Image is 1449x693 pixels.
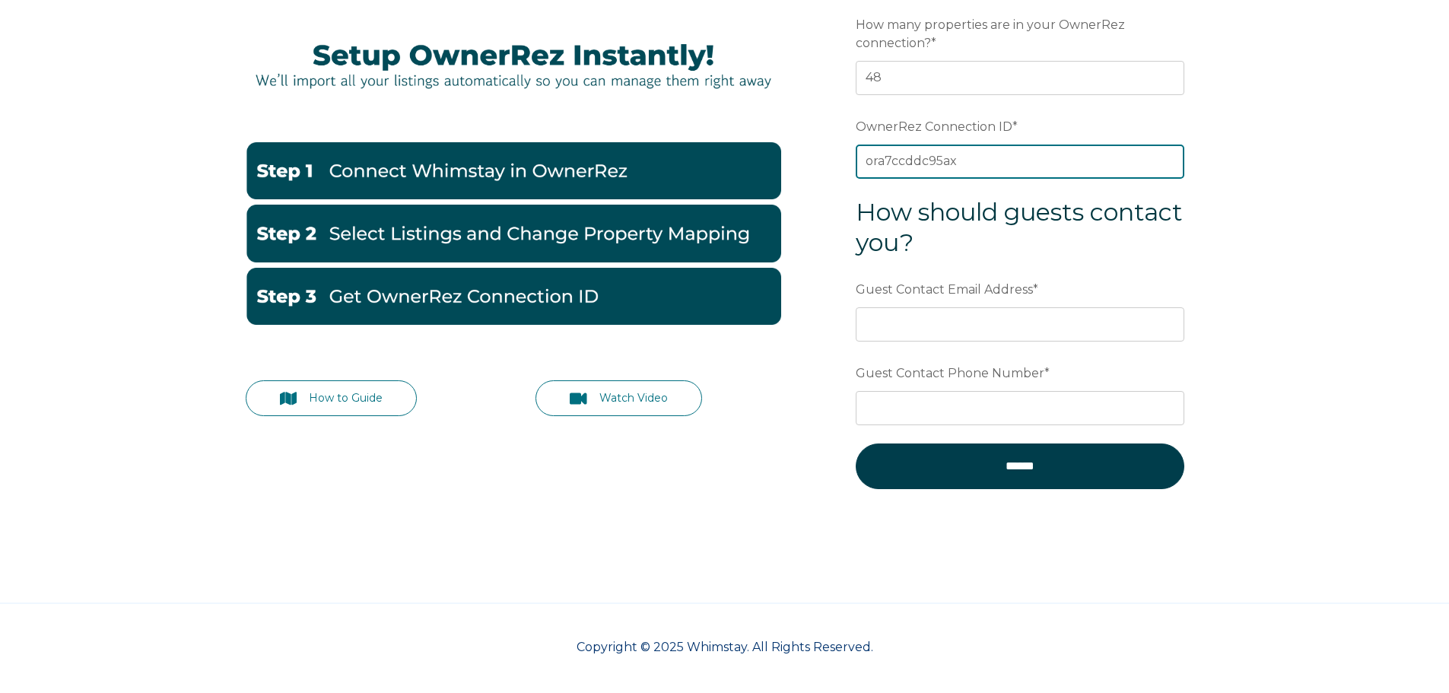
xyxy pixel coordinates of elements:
[246,380,418,416] a: How to Guide
[856,361,1044,385] span: Guest Contact Phone Number
[246,205,781,262] img: Change Property Mappings
[535,380,702,416] a: Watch Video
[246,28,781,100] img: Picture27
[230,638,1219,656] p: Copyright © 2025 Whimstay. All Rights Reserved.
[856,13,1125,55] span: How many properties are in your OwnerRez connection?
[246,142,781,199] img: Go to OwnerRez Account-1
[856,197,1183,257] span: How should guests contact you?
[246,268,781,325] img: Get OwnerRez Connection ID
[856,278,1033,301] span: Guest Contact Email Address
[856,115,1012,138] span: OwnerRez Connection ID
